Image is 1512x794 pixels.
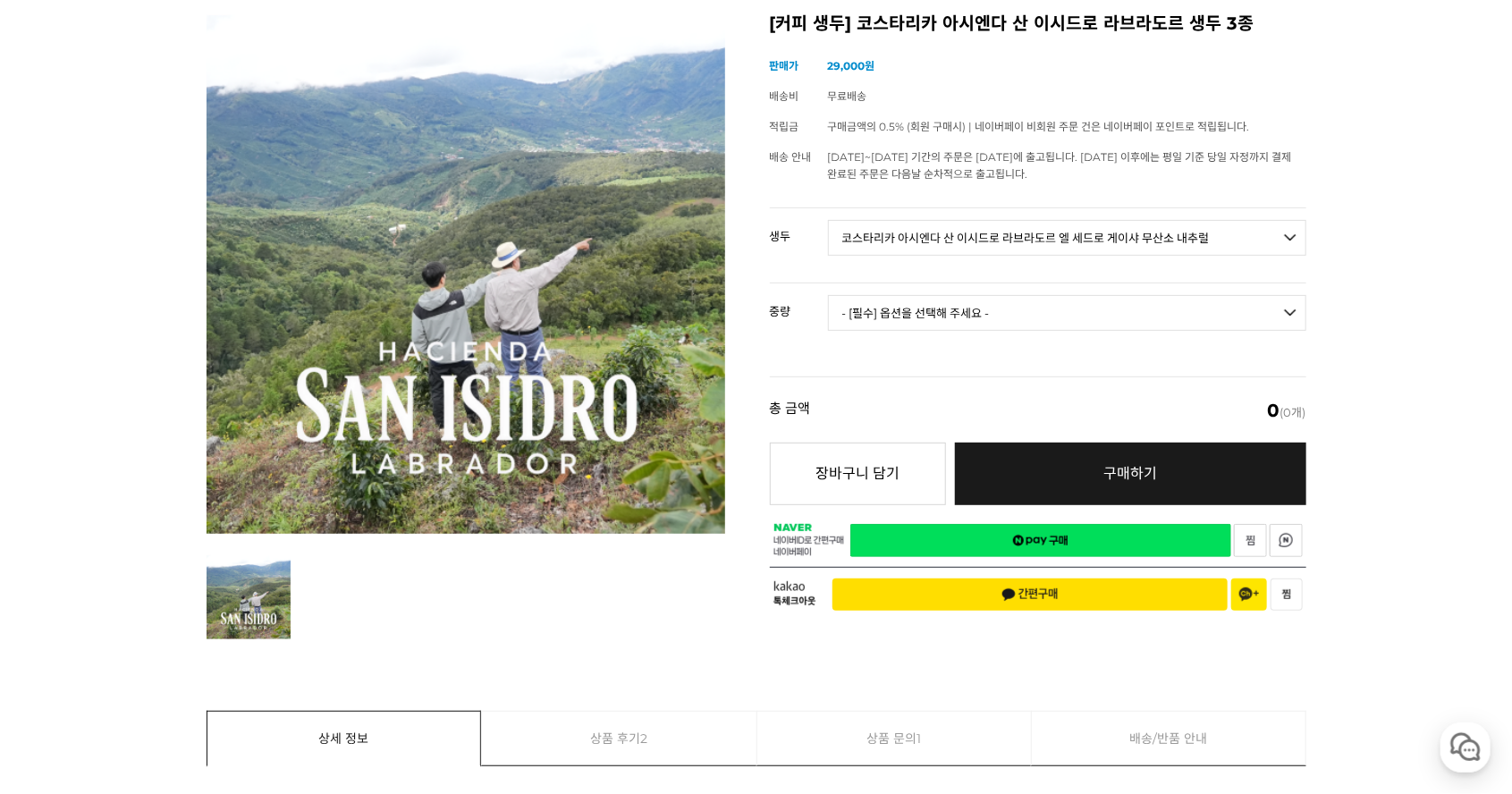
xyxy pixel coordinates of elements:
span: 판매가 [770,59,799,72]
strong: 29,000원 [828,59,875,72]
span: 홈 [56,594,67,608]
span: (0개) [1268,401,1306,419]
a: 상세 정보 [207,712,481,765]
a: 새창 [850,524,1231,557]
span: 적립금 [770,120,799,133]
span: 무료배송 [828,89,867,103]
span: 간편구매 [1001,587,1059,602]
span: 채널 추가 [1239,587,1259,602]
a: 상품 문의1 [757,712,1032,765]
span: 구매금액의 0.5% (회원 구매시) | 네이버페이 비회원 주문 건은 네이버페이 포인트로 적립됩니다. [828,120,1250,133]
em: 0 [1268,400,1280,421]
button: 간편구매 [832,579,1228,611]
span: 구매하기 [1103,465,1157,482]
a: 대화 [118,567,231,612]
span: 배송 안내 [770,150,812,164]
span: 찜 [1282,588,1291,601]
span: 카카오 톡체크아웃 [773,581,819,607]
a: 상품 후기2 [482,712,756,765]
span: 대화 [164,595,185,609]
a: 구매하기 [955,443,1306,505]
button: 장바구니 담기 [770,443,946,505]
span: 1 [916,712,921,765]
th: 중량 [770,283,828,325]
h2: [커피 생두] 코스타리카 아시엔다 산 이시드로 라브라도르 생두 3종 [770,15,1306,33]
a: 새창 [1270,524,1303,557]
th: 생두 [770,208,828,249]
a: 배송/반품 안내 [1032,712,1305,765]
span: [DATE]~[DATE] 기간의 주문은 [DATE]에 출고됩니다. [DATE] 이후에는 평일 기준 당일 자정까지 결제 완료된 주문은 다음날 순차적으로 출고됩니다. [828,150,1292,181]
button: 채널 추가 [1231,579,1267,611]
a: 홈 [5,567,118,612]
button: 찜 [1271,579,1303,611]
a: 설정 [231,567,343,612]
img: 코스타리카 아시엔다 산 이시드로 라브라도르 [207,15,725,534]
span: 설정 [276,594,298,608]
strong: 총 금액 [770,401,811,419]
span: 2 [640,712,647,765]
span: 배송비 [770,89,799,103]
a: 새창 [1234,524,1267,557]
